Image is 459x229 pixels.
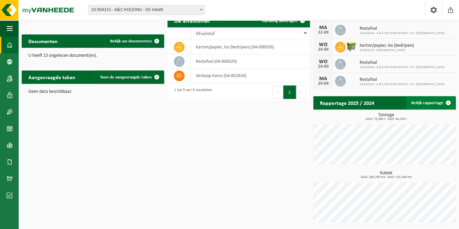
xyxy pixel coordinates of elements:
h2: Documenten [22,34,64,47]
img: WB-1100-HPE-GN-50 [346,41,357,52]
h2: Uw afvalstoffen [167,14,216,27]
span: 10-904215 - A&C HOLDING - DE HAAN [88,5,204,15]
span: 10-818194 - A & C HOLDING COMM. VA / [GEOGRAPHIC_DATA] [360,82,445,86]
div: 1 tot 3 van 3 resultaten [171,85,212,99]
span: Restafval [360,26,445,31]
h3: Kubiek [317,171,456,179]
td: karton/papier, los (bedrijven) (04-000026) [191,40,310,54]
span: Afvalstof [196,31,215,36]
div: 22-09 [317,30,330,35]
span: 10-818194 - A & C HOLDING COMM. VA / [GEOGRAPHIC_DATA] [360,31,445,35]
span: Restafval [360,60,445,65]
td: verkoop items (04-001834) [191,69,310,83]
div: 24-09 [317,64,330,69]
span: Bekijk uw documenten [110,39,152,43]
a: Toon de aangevraagde taken [95,70,163,84]
h2: Aangevraagde taken [22,70,82,83]
span: Ophaling aanvragen [262,19,298,23]
div: 29-09 [317,81,330,86]
a: Ophaling aanvragen [257,14,309,27]
span: 2024: 260,700 m3 - 2025: 123,200 m3 [317,176,456,179]
td: restafval (04-000029) [191,54,310,69]
span: Toon de aangevraagde taken [100,75,152,79]
h3: Tonnage [317,113,456,121]
span: 2024: 75,580 t - 2025: 64,343 t [317,118,456,121]
div: MA [317,25,330,30]
button: 1 [283,85,296,99]
div: WO [317,42,330,47]
p: U heeft 15 ongelezen document(en). [28,53,157,58]
a: Bekijk uw documenten [105,34,163,48]
button: Previous [273,85,283,99]
a: Bekijk rapportage [406,96,455,109]
span: Restafval [360,77,445,82]
p: Geen data beschikbaar. [28,89,157,94]
div: WO [317,59,330,64]
span: 10-818194 - A & C HOLDING COMM. VA / [GEOGRAPHIC_DATA] [360,65,445,69]
div: 24-09 [317,47,330,52]
button: Next [296,85,307,99]
h2: Rapportage 2025 / 2024 [313,96,381,109]
span: 10-904214 - [GEOGRAPHIC_DATA] [360,48,414,52]
div: MA [317,76,330,81]
span: Karton/papier, los (bedrijven) [360,43,414,48]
